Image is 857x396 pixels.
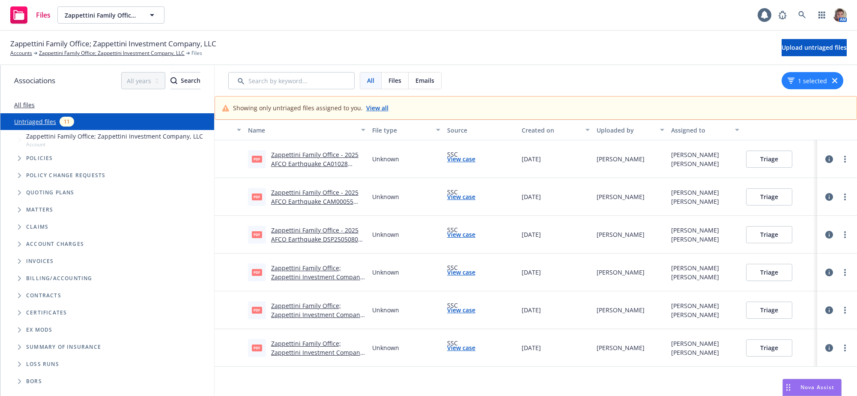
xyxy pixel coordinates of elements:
button: Created on [518,120,593,140]
span: Nova Assist [800,384,834,391]
span: Upload untriaged files [782,43,847,51]
span: All [367,76,374,85]
a: Report a Bug [774,6,791,24]
span: pdf [252,156,262,162]
a: All files [14,101,35,109]
a: Zappettini Family Office; Zappettini Investment Company, LLC - 2025 Commercial Package Notice of ... [271,302,365,346]
span: Quoting plans [26,190,75,195]
span: Summary of insurance [26,345,101,350]
div: [PERSON_NAME] [671,301,719,310]
div: 11 [60,117,74,127]
button: Triage [746,302,792,319]
div: [PERSON_NAME] [671,339,719,348]
span: Files [36,12,51,18]
a: View case [447,305,475,314]
div: Drag to move [783,379,794,396]
span: pdf [252,307,262,313]
a: Zappettini Family Office; Zappettini Investment Company, LLC - 2025 AFCO Earthquake Notice of Can... [271,264,365,308]
span: Matters [26,207,53,212]
span: pdf [252,193,262,200]
span: Account [26,141,203,148]
a: Switch app [813,6,830,24]
div: [PERSON_NAME] [597,192,645,201]
button: Nova Assist [782,379,842,396]
span: Certificates [26,310,67,315]
a: View case [447,343,475,352]
button: Name [245,120,369,140]
div: Name [248,126,356,135]
span: Policies [26,156,53,161]
span: Emails [415,76,434,85]
div: Showing only untriaged files assigned to you. [233,103,388,112]
button: Triage [746,226,792,243]
div: Folder Tree Example [0,270,214,390]
button: Triage [746,151,792,168]
a: View case [447,192,475,201]
span: Account charges [26,242,84,247]
svg: Search [170,77,177,84]
button: Triage [746,339,792,357]
span: Files [388,76,401,85]
span: Loss Runs [26,362,59,367]
a: Zappettini Family Office - 2025 AFCO Earthquake CA01028 Notice of Cancellation eff [DATE].pdf [271,151,358,186]
div: [PERSON_NAME] [671,150,719,159]
button: 1 selected [788,76,827,85]
div: [PERSON_NAME] [597,343,645,352]
div: [PERSON_NAME] [671,197,719,206]
button: Uploaded by [593,120,668,140]
a: more [840,154,850,164]
span: Invoices [26,259,54,264]
div: Created on [522,126,580,135]
div: Uploaded by [597,126,655,135]
div: File type [372,126,430,135]
div: Source [447,126,515,135]
a: more [840,230,850,240]
div: [PERSON_NAME] [671,348,719,357]
button: Assigned to [668,120,742,140]
span: [DATE] [522,230,541,239]
span: [DATE] [522,268,541,277]
div: [PERSON_NAME] [597,230,645,239]
span: pdf [252,231,262,238]
div: [PERSON_NAME] [671,310,719,319]
span: Zappettini Family Office; Zappettini Investment Company, LLC [10,38,216,49]
a: Zappettini Family Office; Zappettini Investment Company, LLC [39,49,185,57]
div: [PERSON_NAME] [597,268,645,277]
button: Upload untriaged files [782,39,847,56]
div: [PERSON_NAME] [671,188,719,197]
span: [DATE] [522,192,541,201]
a: Zappettini Family Office - 2025 AFCO Earthquake DSP2505080 Notice of Cancellation eff [DATE].pdf [271,226,358,261]
button: Zappettini Family Office; Zappettini Investment Company, LLC [57,6,164,24]
span: pdf [252,269,262,275]
div: [PERSON_NAME] [597,154,645,163]
a: Untriaged files [14,117,56,126]
a: Search [794,6,811,24]
button: File type [369,120,443,140]
div: [PERSON_NAME] [671,226,719,235]
a: View all [366,103,388,112]
span: [DATE] [522,154,541,163]
span: Contracts [26,293,61,298]
span: [DATE] [522,343,541,352]
span: Billing/Accounting [26,276,93,281]
span: Ex Mods [26,327,52,333]
a: more [840,343,850,353]
button: Triage [746,264,792,281]
a: View case [447,230,475,239]
div: [PERSON_NAME] [671,235,719,244]
div: Search [170,73,200,89]
button: Source [444,120,518,140]
span: Files [191,49,202,57]
a: more [840,267,850,278]
div: [PERSON_NAME] [671,159,719,168]
div: Assigned to [671,126,729,135]
a: Accounts [10,49,32,57]
button: Triage [746,188,792,206]
div: [PERSON_NAME] [671,272,719,281]
div: [PERSON_NAME] [597,305,645,314]
a: View case [447,154,475,163]
a: Zappettini Family Office - 2025 AFCO Earthquake CAM00055 Notice of Cancellation eff [DATE].pdf [271,188,358,224]
span: Policy change requests [26,173,105,178]
a: View case [447,268,475,277]
div: Tree Example [0,130,214,270]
